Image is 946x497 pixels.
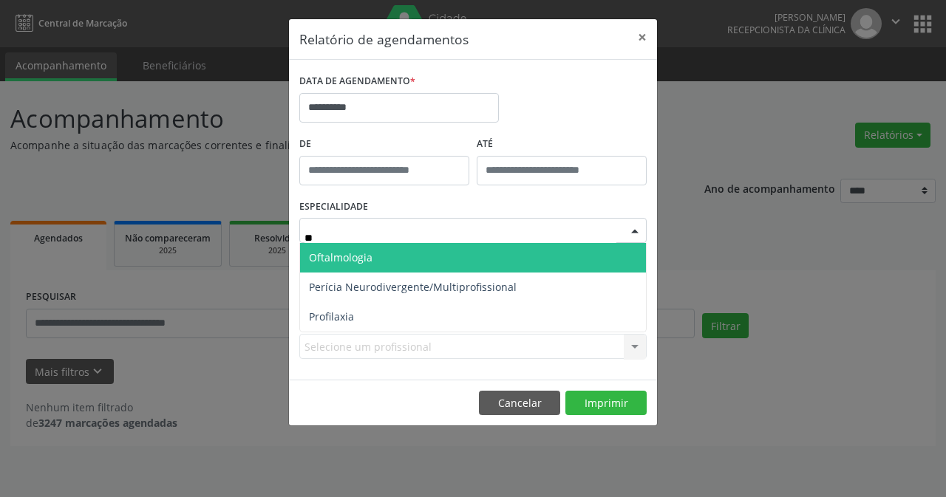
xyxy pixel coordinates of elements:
label: DATA DE AGENDAMENTO [299,70,415,93]
h5: Relatório de agendamentos [299,30,469,49]
label: ATÉ [477,133,647,156]
span: Profilaxia [309,309,354,323]
button: Cancelar [479,391,560,416]
label: ESPECIALIDADE [299,196,368,219]
span: Oftalmologia [309,250,372,264]
button: Imprimir [565,391,647,416]
button: Close [627,19,657,55]
label: De [299,133,469,156]
span: Perícia Neurodivergente/Multiprofissional [309,280,517,294]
